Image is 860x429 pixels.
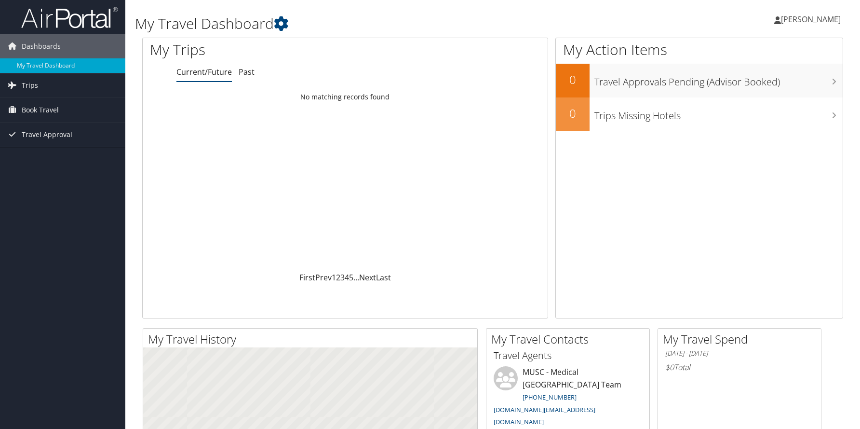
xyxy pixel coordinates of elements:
a: 1 [332,272,336,283]
a: [DOMAIN_NAME][EMAIL_ADDRESS][DOMAIN_NAME] [494,405,595,427]
h3: Trips Missing Hotels [594,104,843,123]
h2: My Travel Spend [663,331,821,347]
span: [PERSON_NAME] [781,14,841,25]
span: Travel Approval [22,123,72,147]
a: [PHONE_NUMBER] [523,393,577,401]
a: 3 [340,272,345,283]
h1: My Trips [150,40,372,60]
a: [PERSON_NAME] [774,5,850,34]
a: 2 [336,272,340,283]
a: 0Trips Missing Hotels [556,97,843,131]
span: Trips [22,73,38,97]
img: airportal-logo.png [21,6,118,29]
h2: 0 [556,105,590,122]
a: First [299,272,315,283]
h2: My Travel Contacts [491,331,649,347]
a: Next [359,272,376,283]
span: Dashboards [22,34,61,58]
h6: [DATE] - [DATE] [665,349,814,358]
a: Last [376,272,391,283]
h6: Total [665,362,814,373]
span: $0 [665,362,674,373]
h2: 0 [556,71,590,88]
a: Current/Future [176,67,232,77]
h1: My Travel Dashboard [135,14,612,34]
td: No matching records found [143,88,548,106]
span: Book Travel [22,98,59,122]
a: Prev [315,272,332,283]
span: … [353,272,359,283]
h2: My Travel History [148,331,477,347]
h3: Travel Approvals Pending (Advisor Booked) [594,70,843,89]
a: 5 [349,272,353,283]
h1: My Action Items [556,40,843,60]
a: 4 [345,272,349,283]
h3: Travel Agents [494,349,642,362]
a: 0Travel Approvals Pending (Advisor Booked) [556,64,843,97]
a: Past [239,67,255,77]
